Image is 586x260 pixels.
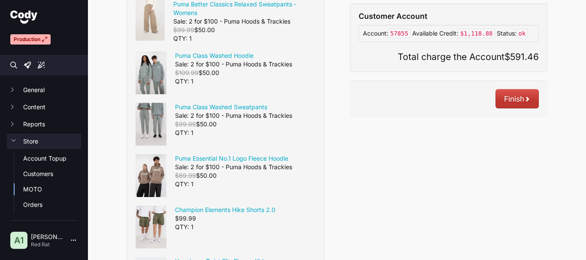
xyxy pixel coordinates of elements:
[388,29,411,38] code: 57855
[175,223,275,231] div: QTY: 1
[175,214,275,223] div: $99.99
[504,51,539,62] strong: $591.46
[173,26,194,33] span: $99.99
[7,117,81,132] button: Reports
[359,25,539,42] div: Account:
[495,89,539,108] button: Finish
[359,12,539,21] h4: Customer Account
[136,103,166,146] img: puma-class-washed-sweatpants-green-moon-front-59112.jpg
[7,82,81,98] button: General
[136,154,166,197] img: puma-essential-no1-logo-fleece-hoodie-totally-taupe-front-59098.jpg
[175,206,275,213] a: Champion Elements Hike Shorts 2.0
[175,172,196,179] span: $89.99
[359,51,539,63] p: Total charge the Account
[23,154,81,163] a: Account Topup
[23,185,81,194] a: MOTO
[175,163,292,171] div: Sale: 2 for $100 - Puma Hoods & Trackies
[497,30,528,37] span: Status:
[175,69,292,77] div: $50.00
[175,120,292,129] div: $50.00
[175,111,292,120] div: Sale: 2 for $100 - Puma Hoods & Trackies
[7,3,33,29] button: Open LiveChat chat widget
[136,206,166,248] img: champion-elements-hike-shorts-20-seigfried-front-57032.jpg
[175,171,292,180] div: $50.00
[175,60,292,69] div: Sale: 2 for $100 - Puma Hoods & Trackies
[173,34,315,43] div: QTY: 1
[175,69,199,76] span: $109.99
[10,34,51,45] div: production
[173,26,315,34] div: $50.00
[7,99,81,115] button: Content
[517,29,528,38] code: ok
[412,30,495,37] span: Available Credit:
[7,134,81,149] button: Store
[173,17,315,26] div: Sale: 2 for $100 - Puma Hoods & Trackies
[173,0,296,16] a: Puma Better Classics Relaxed Sweatpants - Womens
[175,52,254,59] a: Puma Class Washed Hoodie
[31,233,64,241] p: [PERSON_NAME] | 1876
[175,103,267,111] a: Puma Class Washed Sweatpants
[136,51,166,94] img: puma-class-washed-hoodie-green-moon-front-59110.jpg
[458,29,495,38] code: $1,118.88
[175,180,292,188] div: QTY: 1
[175,120,196,128] span: $99.99
[175,77,292,86] div: QTY: 1
[23,200,81,209] a: Orders
[175,155,288,162] a: Puma Essential No.1 Logo Fleece Hoodie
[31,241,64,248] p: Red Rat
[175,129,292,137] div: QTY: 1
[23,170,81,178] a: Customers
